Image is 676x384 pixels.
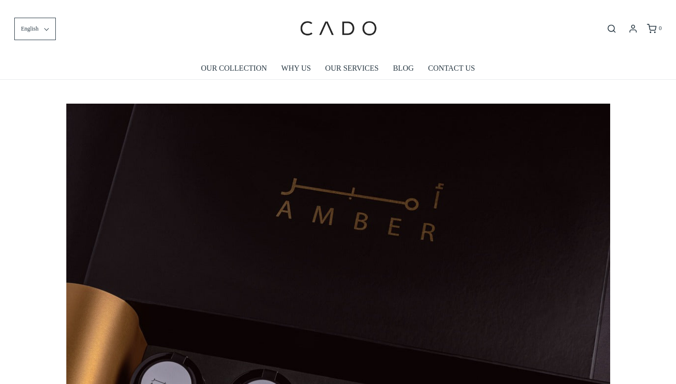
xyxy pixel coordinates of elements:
[21,24,39,33] span: English
[659,25,662,32] span: 0
[297,7,378,50] img: cadogifting
[603,23,620,34] button: Open search bar
[428,57,475,79] a: CONTACT US
[393,57,414,79] a: BLOG
[325,57,379,79] a: OUR SERVICES
[646,24,662,33] a: 0
[201,57,267,79] a: OUR COLLECTION
[14,18,56,40] button: English
[281,57,311,79] a: WHY US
